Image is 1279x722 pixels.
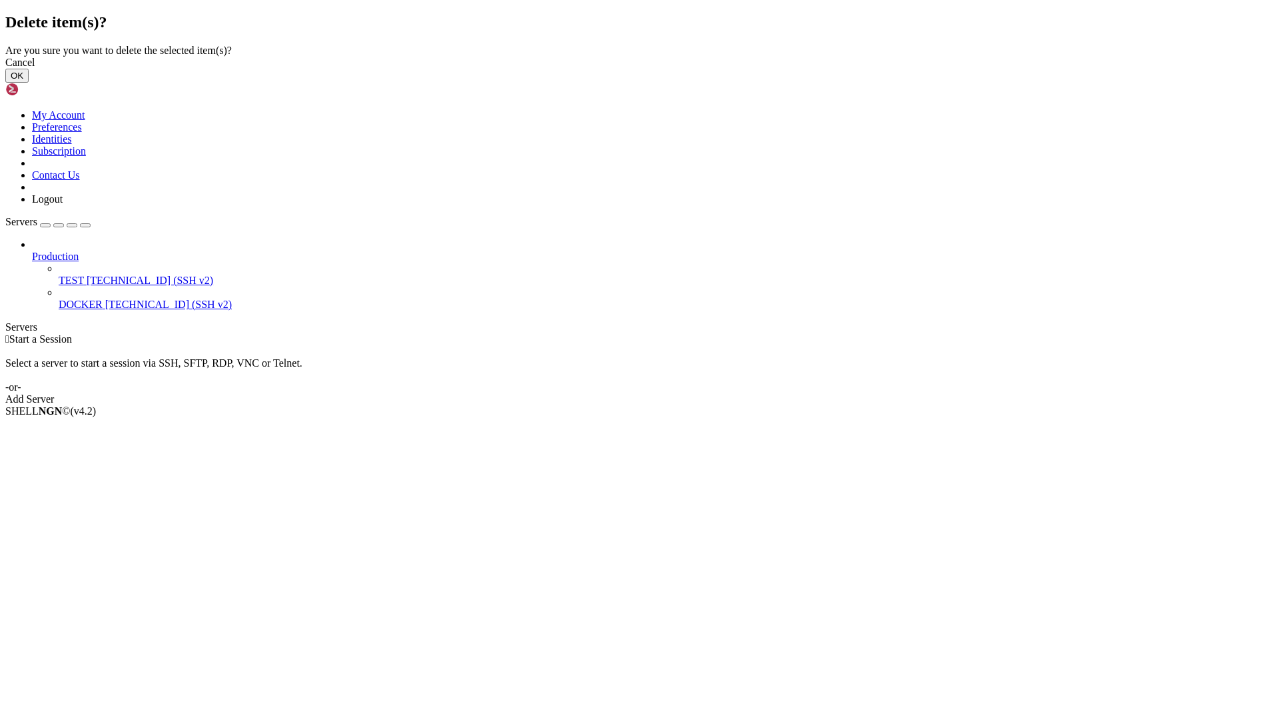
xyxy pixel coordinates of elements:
[32,251,1274,263] a: Production
[5,321,1274,333] div: Servers
[105,299,232,310] span: [TECHNICAL_ID] (SSH v2)
[87,275,213,286] span: [TECHNICAL_ID] (SSH v2)
[59,299,1274,311] a: DOCKER [TECHNICAL_ID] (SSH v2)
[5,405,96,417] span: SHELL ©
[59,275,1274,287] a: TEST [TECHNICAL_ID] (SSH v2)
[32,239,1274,311] li: Production
[5,13,1274,31] h2: Delete item(s)?
[32,109,85,121] a: My Account
[5,57,1274,69] div: Cancel
[32,193,63,205] a: Logout
[5,216,91,227] a: Servers
[59,275,84,286] span: TEST
[5,83,82,96] img: Shellngn
[59,299,103,310] span: DOCKER
[5,393,1274,405] div: Add Server
[59,287,1274,311] li: DOCKER [TECHNICAL_ID] (SSH v2)
[9,333,72,345] span: Start a Session
[32,169,80,181] a: Contact Us
[39,405,63,417] b: NGN
[32,133,72,145] a: Identities
[32,145,86,157] a: Subscription
[5,345,1274,393] div: Select a server to start a session via SSH, SFTP, RDP, VNC or Telnet. -or-
[5,216,37,227] span: Servers
[71,405,97,417] span: 4.2.0
[5,69,29,83] button: OK
[59,263,1274,287] li: TEST [TECHNICAL_ID] (SSH v2)
[5,45,1274,57] div: Are you sure you want to delete the selected item(s)?
[32,121,82,133] a: Preferences
[32,251,79,262] span: Production
[5,333,9,345] span: 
